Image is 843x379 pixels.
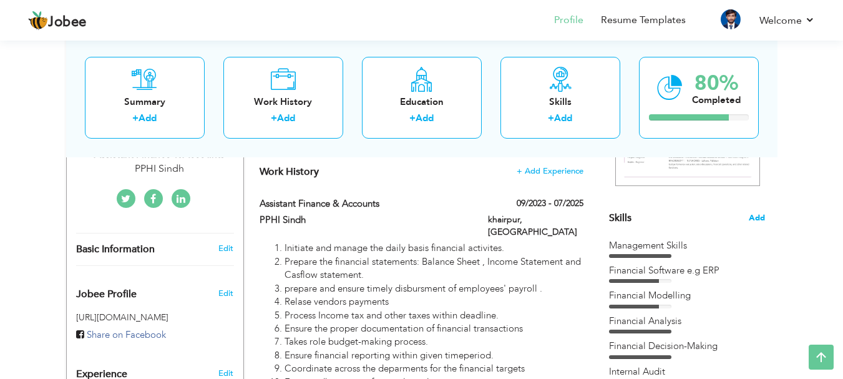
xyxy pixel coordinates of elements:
[28,11,48,31] img: jobee.io
[48,16,87,29] span: Jobee
[260,165,583,178] h4: This helps to show the companies you have worked for.
[260,197,469,210] label: Assistant Finance & Accounts
[139,112,157,124] a: Add
[609,289,765,302] div: Financial Modelling
[218,243,233,254] a: Edit
[609,365,765,378] div: Internal Audit
[76,162,243,176] div: PPHI Sindh
[76,289,137,300] span: Jobee Profile
[554,13,583,27] a: Profile
[76,313,234,322] h5: [URL][DOMAIN_NAME]
[609,264,765,277] div: Financial Software e.g ERP
[218,288,233,299] span: Edit
[416,112,434,124] a: Add
[260,214,469,227] label: PPHI Sindh
[277,112,295,124] a: Add
[233,95,333,108] div: Work History
[67,275,243,307] div: Enhance your career by creating a custom URL for your Jobee public profile.
[218,368,233,379] a: Edit
[285,282,583,295] li: prepare and ensure timely disbursment of employees' payroll .
[517,167,583,175] span: + Add Experience
[285,295,583,308] li: Relase vendors payments
[510,95,610,108] div: Skills
[721,9,741,29] img: Profile Img
[132,112,139,125] label: +
[95,95,195,108] div: Summary
[609,239,765,252] div: Management Skills
[409,112,416,125] label: +
[260,165,319,179] span: Work History
[285,242,583,255] li: Initiate and manage the daily basis financial activites.
[285,362,583,375] li: Coordinate across the deparments for the financial targets
[285,335,583,348] li: Takes role budget-making process.
[749,212,765,224] span: Add
[759,13,815,28] a: Welcome
[488,214,583,239] label: khairpur, [GEOGRAPHIC_DATA]
[517,197,583,210] label: 09/2023 - 07/2025
[87,328,166,341] span: Share on Facebook
[548,112,554,125] label: +
[692,93,741,106] div: Completed
[609,315,765,328] div: Financial Analysis
[285,309,583,322] li: Process Income tax and other taxes within deadline.
[76,244,155,255] span: Basic Information
[285,255,583,282] li: Prepare the financial statements: Balance Sheet , Income Statement and Casflow statement.
[609,340,765,353] div: Financial Decision-Making
[28,11,87,31] a: Jobee
[285,322,583,335] li: Ensure the proper documentation of financial transactions
[692,72,741,93] div: 80%
[285,349,583,362] li: Ensure financial reporting within given timeperiod.
[554,112,572,124] a: Add
[271,112,277,125] label: +
[609,211,631,225] span: Skills
[372,95,472,108] div: Education
[601,13,686,27] a: Resume Templates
